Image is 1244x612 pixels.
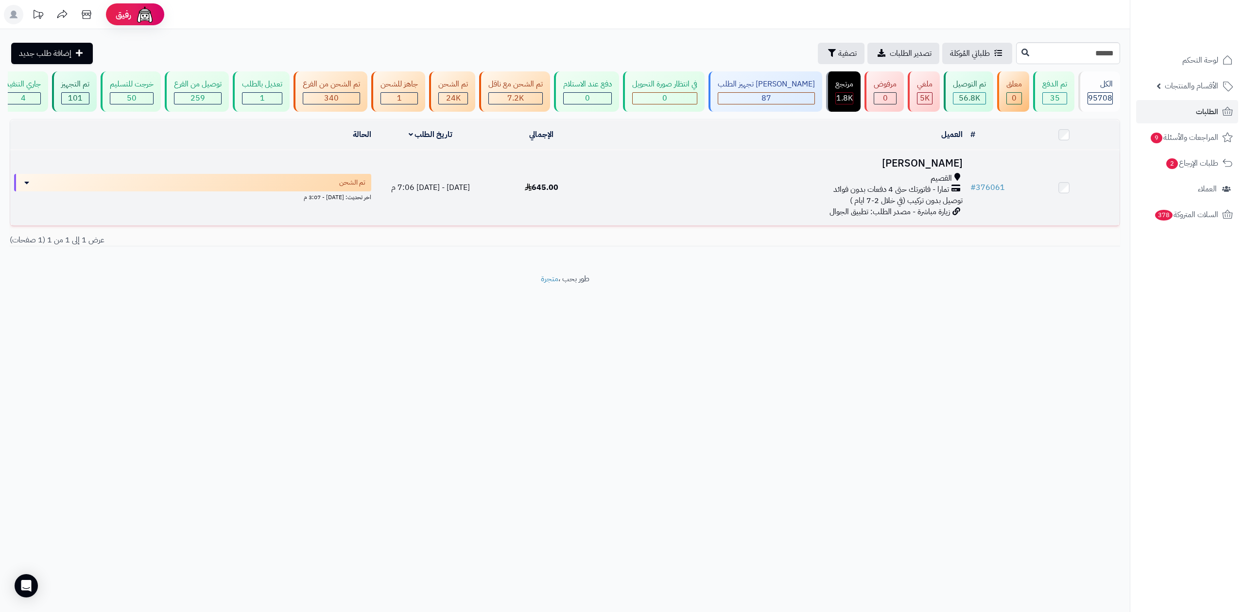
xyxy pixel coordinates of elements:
[110,79,154,90] div: خرجت للتسليم
[242,79,282,90] div: تعديل بالطلب
[529,129,553,140] a: الإجمالي
[446,92,461,104] span: 24K
[953,93,985,104] div: 56835
[829,206,950,218] span: زيارة مباشرة - مصدر الطلب: تطبيق الجوال
[718,79,815,90] div: [PERSON_NAME] تجهيز الطلب
[552,71,621,112] a: دفع عند الاستلام 0
[1136,203,1238,226] a: السلات المتروكة378
[1151,133,1162,143] span: 9
[1012,92,1017,104] span: 0
[62,93,89,104] div: 101
[920,92,930,104] span: 5K
[818,43,864,64] button: تصفية
[5,79,41,90] div: جاري التنفيذ
[135,5,155,24] img: ai-face.png
[1031,71,1076,112] a: تم الدفع 35
[231,71,292,112] a: تعديل بالطلب 1
[662,92,667,104] span: 0
[917,79,933,90] div: ملغي
[890,48,932,59] span: تصدير الطلبات
[836,93,853,104] div: 1822
[1076,71,1122,112] a: الكل95708
[621,71,707,112] a: في انتظار صورة التحويل 0
[850,195,963,206] span: توصيل بدون تركيب (في خلال 2-7 ايام )
[1155,210,1173,221] span: 378
[970,182,1005,193] a: #376061
[127,92,137,104] span: 50
[1165,79,1218,93] span: الأقسام والمنتجات
[381,93,417,104] div: 1
[585,92,590,104] span: 0
[941,129,963,140] a: العميل
[1042,79,1067,90] div: تم الدفع
[489,93,542,104] div: 7222
[303,79,360,90] div: تم الشحن من الفرع
[632,79,697,90] div: في انتظار صورة التحويل
[1007,93,1021,104] div: 0
[1136,100,1238,123] a: الطلبات
[19,48,71,59] span: إضافة طلب جديد
[563,79,612,90] div: دفع عند الاستلام
[174,93,221,104] div: 259
[633,93,697,104] div: 0
[1006,79,1022,90] div: معلق
[380,79,418,90] div: جاهز للشحن
[970,129,975,140] a: #
[438,79,468,90] div: تم الشحن
[397,92,402,104] span: 1
[1136,152,1238,175] a: طلبات الإرجاع2
[391,182,470,193] span: [DATE] - [DATE] 7:06 م
[1198,182,1217,196] span: العملاء
[601,158,962,169] h3: [PERSON_NAME]
[953,79,986,90] div: تم التوصيل
[959,92,980,104] span: 56.8K
[1136,126,1238,149] a: المراجعات والأسئلة9
[874,79,897,90] div: مرفوض
[292,71,369,112] a: تم الشحن من الفرع 340
[6,93,40,104] div: 4
[110,93,153,104] div: 50
[14,191,371,202] div: اخر تحديث: [DATE] - 3:07 م
[1150,131,1218,144] span: المراجعات والأسئلة
[190,92,205,104] span: 259
[488,79,543,90] div: تم الشحن مع ناقل
[353,129,371,140] a: الحالة
[995,71,1031,112] a: معلق 0
[707,71,824,112] a: [PERSON_NAME] تجهيز الطلب 87
[21,92,26,104] span: 4
[836,92,853,104] span: 1.8K
[1088,92,1112,104] span: 95708
[824,71,863,112] a: مرتجع 1.8K
[50,71,99,112] a: تم التجهيز 101
[970,182,976,193] span: #
[906,71,942,112] a: ملغي 5K
[427,71,477,112] a: تم الشحن 24K
[1136,177,1238,201] a: العملاء
[525,182,558,193] span: 645.00
[931,173,952,184] span: القصيم
[477,71,552,112] a: تم الشحن مع ناقل 7.2K
[99,71,163,112] a: خرجت للتسليم 50
[61,79,89,90] div: تم التجهيز
[1154,208,1218,221] span: السلات المتروكة
[174,79,222,90] div: توصيل من الفرع
[833,184,949,195] span: تمارا - فاتورتك حتى 4 دفعات بدون فوائد
[116,9,131,20] span: رفيق
[2,235,565,246] div: عرض 1 إلى 1 من 1 (1 صفحات)
[863,71,906,112] a: مرفوض 0
[260,92,265,104] span: 1
[15,574,38,597] div: Open Intercom Messenger
[1196,105,1218,119] span: الطلبات
[761,92,771,104] span: 87
[942,43,1012,64] a: طلباتي المُوكلة
[1166,158,1178,169] span: 2
[564,93,611,104] div: 0
[369,71,427,112] a: جاهز للشحن 1
[409,129,453,140] a: تاريخ الطلب
[339,178,365,187] span: تم الشحن
[303,93,360,104] div: 340
[1043,93,1067,104] div: 35
[439,93,467,104] div: 23964
[541,273,558,285] a: متجرة
[1050,92,1060,104] span: 35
